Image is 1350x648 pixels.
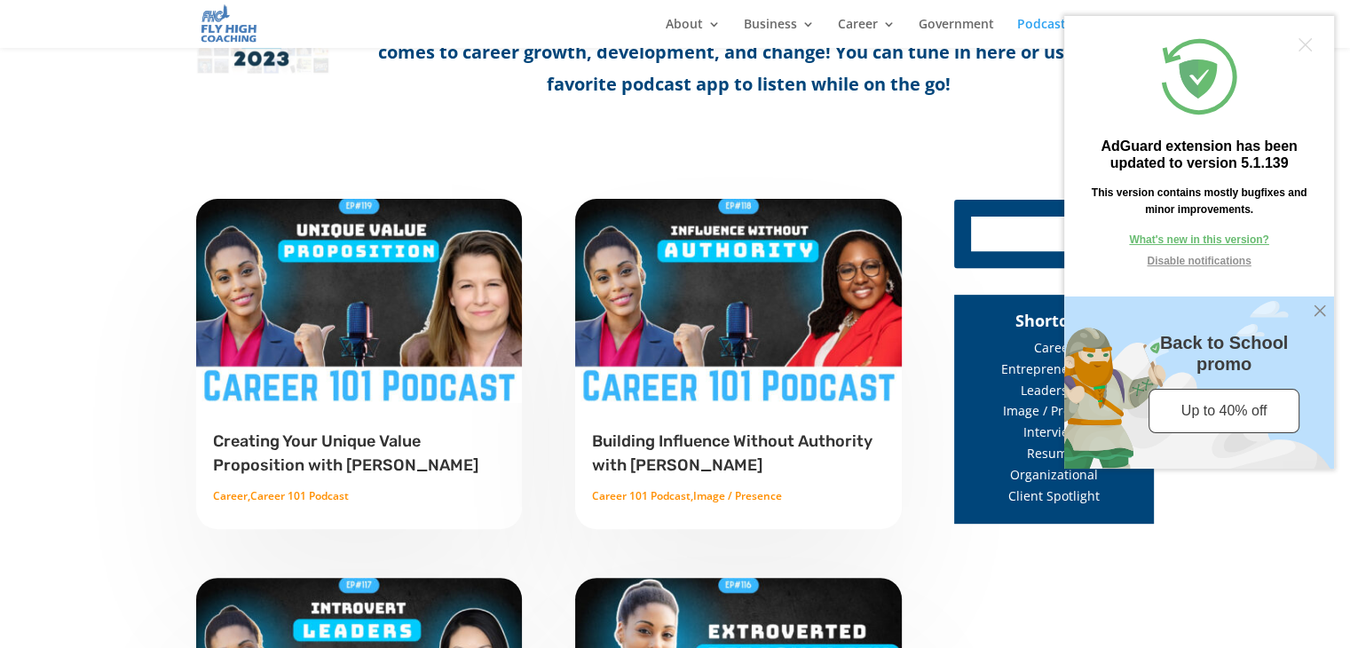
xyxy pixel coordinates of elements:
[213,488,248,503] a: Career
[592,488,691,503] a: Career 101 Podcast
[1015,310,1093,331] span: Shortcuts
[919,18,994,48] a: Government
[693,488,782,503] a: Image / Presence
[744,18,815,48] a: Business
[29,129,255,162] div: AdGuard extension has been updated to version 5.1.139
[78,323,256,366] div: Back to School promo
[200,4,258,43] img: Fly High Coaching
[592,431,872,474] a: Building Influence Without Authority with [PERSON_NAME]
[72,223,212,240] a: What's new in this version?
[213,486,506,507] p: ,
[29,176,255,209] div: This version contains mostly bugfixes and minor improvements.
[1001,360,1108,377] a: Entrepreneurship
[1003,402,1105,419] a: Image / Presence
[1023,423,1085,440] a: Interviews
[213,431,478,474] a: Creating Your Unique Value Proposition with [PERSON_NAME]
[1017,18,1084,48] a: Podcast
[250,488,349,503] a: Career 101 Podcast
[1021,382,1087,399] a: Leadership
[1008,487,1100,504] a: Client Spotlight
[1034,339,1074,356] a: Career
[195,198,524,403] img: Creating Your Unique Value Proposition with Gina Riley
[72,244,212,261] a: Disable notifications
[1027,445,1081,462] a: Resumes
[91,380,242,424] a: Up to 40% off
[574,198,903,403] img: Building Influence Without Authority with Laura Knights
[592,486,885,507] p: ,
[666,18,721,48] a: About
[838,18,896,48] a: Career
[1010,466,1098,483] a: Organizational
